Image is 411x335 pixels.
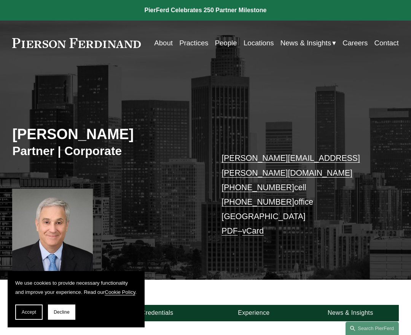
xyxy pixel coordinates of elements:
[15,305,43,320] button: Accept
[12,125,205,143] h2: [PERSON_NAME]
[221,197,294,206] a: [PHONE_NUMBER]
[12,144,205,159] h3: Partner | Corporate
[302,305,399,322] a: News & Insights
[54,309,70,315] span: Decline
[346,322,399,335] a: Search this site
[109,305,205,322] a: Credentials
[242,226,263,235] a: vCard
[342,36,368,50] a: Careers
[280,36,336,50] a: folder dropdown
[105,289,135,295] a: Cookie Policy
[280,37,331,49] span: News & Insights
[48,305,75,320] button: Decline
[205,305,302,322] a: Experience
[15,279,137,297] p: We use cookies to provide necessary functionality and improve your experience. Read our .
[221,226,237,235] a: PDF
[215,36,237,50] a: People
[22,309,36,315] span: Accept
[179,36,208,50] a: Practices
[8,271,145,327] section: Cookie banner
[221,151,382,238] p: cell office [GEOGRAPHIC_DATA] –
[221,183,294,192] a: [PHONE_NUMBER]
[374,36,399,50] a: Contact
[154,36,173,50] a: About
[221,154,360,177] a: [PERSON_NAME][EMAIL_ADDRESS][PERSON_NAME][DOMAIN_NAME]
[244,36,274,50] a: Locations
